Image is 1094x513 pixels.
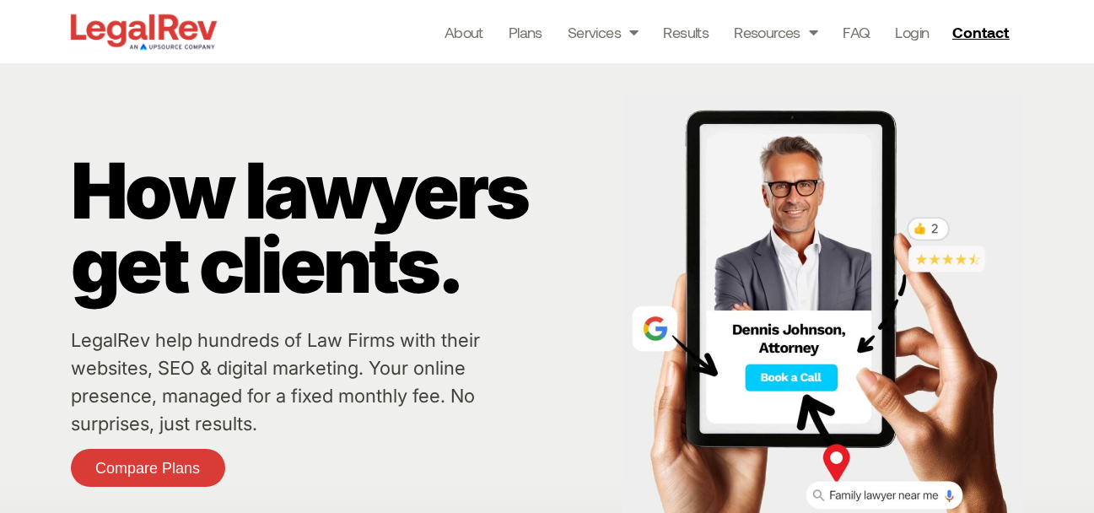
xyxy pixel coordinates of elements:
[445,20,930,44] nav: Menu
[946,19,1020,46] a: Contact
[734,20,817,44] a: Resources
[663,20,709,44] a: Results
[895,20,929,44] a: Login
[509,20,542,44] a: Plans
[71,329,480,435] a: LegalRev help hundreds of Law Firms with their websites, SEO & digital marketing. Your online pre...
[568,20,639,44] a: Services
[95,461,200,476] span: Compare Plans
[71,449,225,487] a: Compare Plans
[952,24,1009,40] span: Contact
[843,20,870,44] a: FAQ
[445,20,483,44] a: About
[71,154,614,302] p: How lawyers get clients.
